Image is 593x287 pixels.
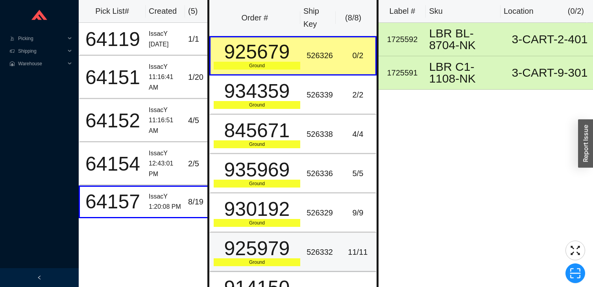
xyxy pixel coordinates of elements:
[382,33,423,46] div: 1725592
[188,5,213,18] div: ( 5 )
[504,5,534,18] div: Location
[149,158,182,179] div: 12:43:01 PM
[343,246,372,259] div: 11 / 11
[83,192,142,212] div: 64157
[214,219,300,227] div: Ground
[83,111,142,131] div: 64152
[343,206,372,219] div: 9 / 9
[188,195,212,208] div: 8 / 19
[149,148,182,159] div: IssacY
[307,49,337,62] div: 526326
[429,61,503,85] div: LBR C1-1108-NK
[307,88,337,101] div: 526339
[83,29,142,49] div: 64119
[214,121,300,140] div: 845671
[149,62,182,72] div: IssacY
[214,239,300,258] div: 925979
[566,245,585,256] span: fullscreen
[37,275,42,280] span: left
[214,258,300,266] div: Ground
[188,157,212,170] div: 2 / 5
[429,28,503,51] div: LBR BL-8704-NK
[565,263,585,283] button: scan
[307,128,337,141] div: 526338
[149,191,182,202] div: IssacY
[149,39,182,50] div: [DATE]
[83,68,142,87] div: 64151
[568,5,584,18] div: ( 0 / 2 )
[343,167,372,180] div: 5 / 5
[343,49,372,62] div: 0 / 2
[214,62,300,70] div: Ground
[214,81,300,101] div: 934359
[214,199,300,219] div: 930192
[214,160,300,180] div: 935969
[18,57,65,70] span: Warehouse
[339,11,368,24] div: ( 8 / 8 )
[510,33,590,45] div: 3-CART-2-401
[188,71,212,84] div: 1 / 20
[149,72,182,93] div: 11:16:41 AM
[214,101,300,109] div: Ground
[214,42,300,62] div: 925679
[307,206,337,219] div: 526329
[343,128,372,141] div: 4 / 4
[149,105,182,116] div: IssacY
[565,241,585,260] button: fullscreen
[566,267,585,279] span: scan
[149,202,182,212] div: 1:20:08 PM
[214,140,300,148] div: Ground
[214,180,300,188] div: Ground
[188,114,212,127] div: 4 / 5
[149,115,182,136] div: 11:16:51 AM
[18,32,65,45] span: Picking
[18,45,65,57] span: Shipping
[382,66,423,79] div: 1725591
[188,33,212,46] div: 1 / 1
[83,154,142,174] div: 64154
[307,167,337,180] div: 526336
[510,67,590,79] div: 3-CART-9-301
[307,246,337,259] div: 526332
[149,29,182,39] div: IssacY
[343,88,372,101] div: 2 / 2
